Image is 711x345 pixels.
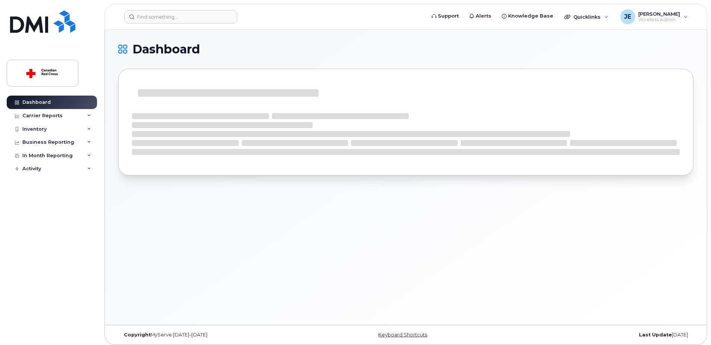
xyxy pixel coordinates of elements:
strong: Copyright [124,332,151,338]
a: Keyboard Shortcuts [378,332,427,338]
div: [DATE] [502,332,693,338]
strong: Last Update [639,332,672,338]
span: Dashboard [132,44,200,55]
div: MyServe [DATE]–[DATE] [118,332,310,338]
